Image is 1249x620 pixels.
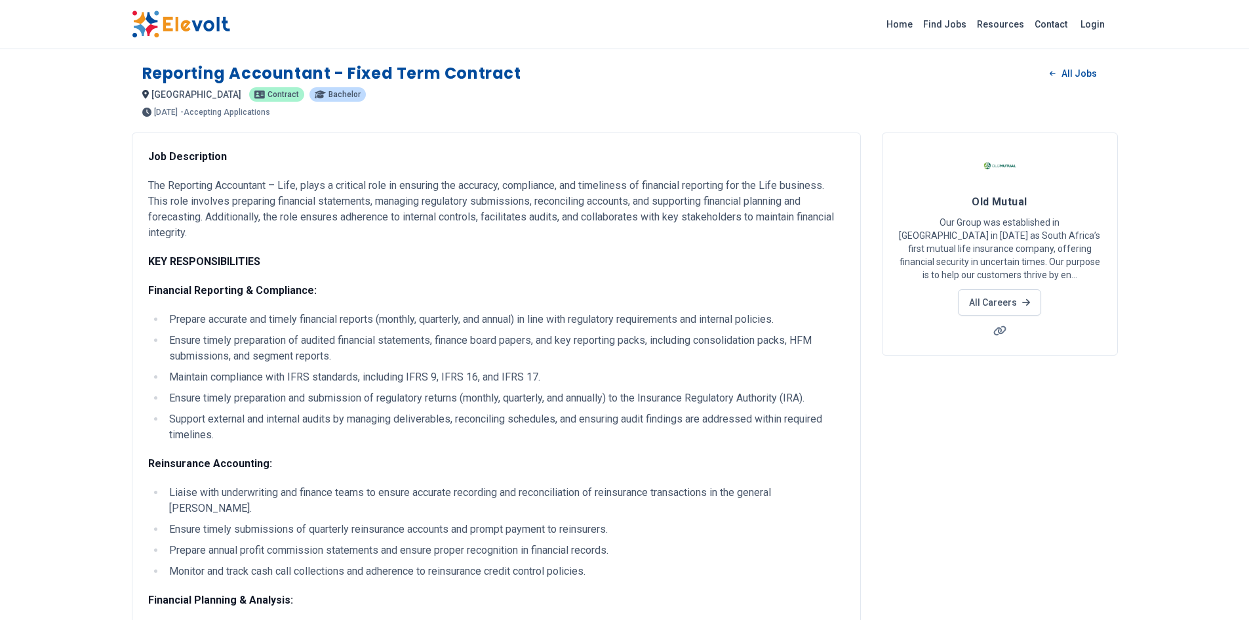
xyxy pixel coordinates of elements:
a: All Jobs [1039,64,1107,83]
strong: Reinsurance Accounting: [148,457,272,470]
h1: Reporting Accountant - Fixed Term Contract [142,63,521,84]
span: Old Mutual [972,196,1027,208]
strong: Financial Reporting & Compliance: [148,284,317,297]
a: Resources [972,14,1029,35]
li: Prepare annual profit commission statements and ensure proper recognition in financial records. [165,543,844,558]
a: Login [1073,11,1113,37]
li: Prepare accurate and timely financial reports (monthly, quarterly, and annual) in line with regul... [165,312,844,327]
li: Ensure timely preparation of audited financial statements, finance board papers, and key reportin... [165,333,844,364]
span: Contract [268,91,299,98]
a: Home [881,14,918,35]
a: Contact [1029,14,1073,35]
a: Find Jobs [918,14,972,35]
li: Liaise with underwriting and finance teams to ensure accurate recording and reconciliation of rei... [165,485,844,516]
p: Our Group was established in [GEOGRAPHIC_DATA] in [DATE] as South Africa’s first mutual life insu... [898,216,1101,281]
img: Old Mutual [983,149,1016,182]
img: Elevolt [132,10,230,38]
a: All Careers [958,289,1041,316]
li: Support external and internal audits by managing deliverables, reconciling schedules, and ensurin... [165,411,844,443]
li: Maintain compliance with IFRS standards, including IFRS 9, IFRS 16, and IFRS 17. [165,369,844,385]
strong: KEY RESPONSIBILITIES [148,255,260,268]
strong: Financial Planning & Analysis: [148,594,293,606]
p: The Reporting Accountant – Life, plays a critical role in ensuring the accuracy, compliance, and ... [148,178,844,241]
span: [GEOGRAPHIC_DATA] [151,89,241,100]
span: [DATE] [154,108,178,116]
li: Ensure timely submissions of quarterly reinsurance accounts and prompt payment to reinsurers. [165,522,844,537]
p: - Accepting Applications [180,108,270,116]
strong: Job Description [148,150,227,163]
li: Ensure timely preparation and submission of regulatory returns (monthly, quarterly, and annually)... [165,390,844,406]
span: Bachelor [328,91,361,98]
li: Monitor and track cash call collections and adherence to reinsurance credit control policies. [165,564,844,579]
